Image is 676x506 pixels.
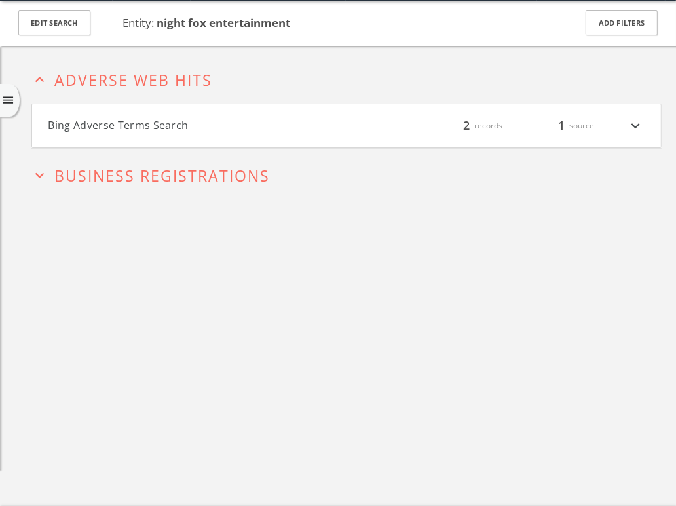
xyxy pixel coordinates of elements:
button: Edit Search [18,10,90,36]
button: Bing Adverse Terms Search [48,117,347,134]
span: 2 [459,117,474,134]
button: Add Filters [586,10,658,36]
button: expand_moreBusiness Registrations [31,164,662,184]
button: expand_lessAdverse Web Hits [31,68,662,88]
span: Business Registrations [55,165,271,186]
i: expand_less [31,71,49,88]
div: source [516,117,595,134]
span: Adverse Web Hits [55,69,213,90]
span: Entity: [122,15,290,30]
i: menu [1,94,15,107]
span: 1 [554,117,569,134]
b: night fox entertainment [157,15,290,30]
i: expand_more [31,166,49,184]
div: records [424,117,503,134]
i: expand_more [628,117,645,134]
